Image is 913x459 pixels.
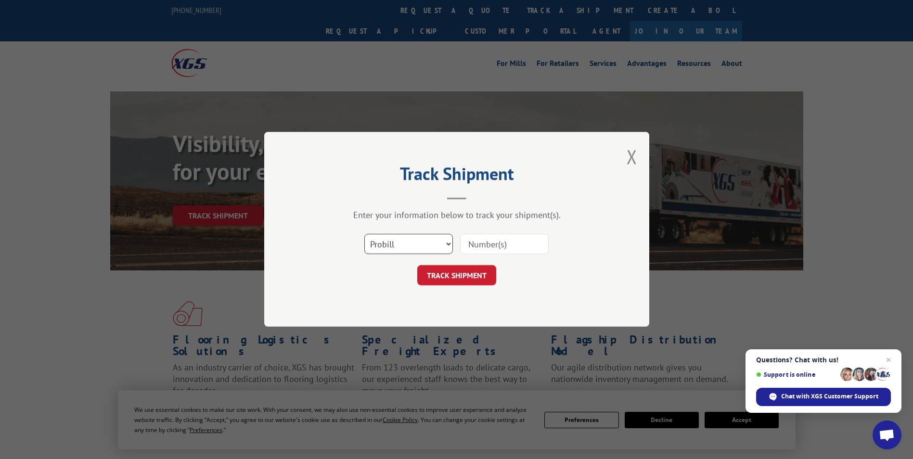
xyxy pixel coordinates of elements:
[460,234,549,255] input: Number(s)
[873,421,901,449] a: Open chat
[417,266,496,286] button: TRACK SHIPMENT
[312,210,601,221] div: Enter your information below to track your shipment(s).
[627,144,637,169] button: Close modal
[756,388,891,406] span: Chat with XGS Customer Support
[312,167,601,185] h2: Track Shipment
[756,356,891,364] span: Questions? Chat with us!
[756,371,837,378] span: Support is online
[781,392,878,401] span: Chat with XGS Customer Support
